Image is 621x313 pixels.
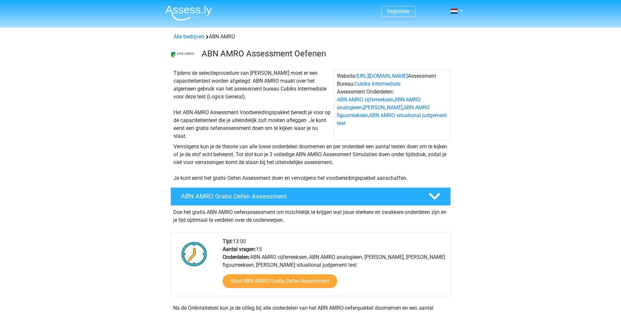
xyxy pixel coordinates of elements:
[171,206,451,224] div: Doe het gratis ABN AMRO oefenassessment om inzichtelijk te krijgen wat jouw sterkere en zwakkere ...
[223,246,256,252] b: Aantal vragen:
[174,33,204,40] a: Alle bedrijven
[178,238,211,270] img: Klok
[223,254,250,260] b: Onderdelen:
[202,49,446,59] h3: ABN AMRO Assessment Oefenen
[334,69,450,140] div: Website: Assessment Bureau: Assessment Onderdelen: , , , ,
[337,96,421,111] a: ABN AMRO analogieen
[171,33,450,41] div: ABN AMRO
[355,81,400,87] a: Cubiks Intermediate
[171,143,450,182] div: Vervolgens kun je de theorie van alle losse onderdelen doornemen en per onderdeel een aantal test...
[165,5,212,21] img: Assessly
[337,112,447,126] a: ABN AMRO situational judgement test
[171,69,334,140] div: Tijdens de selectieprocedure van [PERSON_NAME] moet er een capaciteitentest worden afgelegd. ABN ...
[363,104,403,111] a: [PERSON_NAME]
[387,8,410,14] a: Registreer
[181,193,418,200] h4: ABN AMRO Gratis Oefen Assessment
[223,238,233,244] b: Tijd:
[223,274,337,288] a: Start ABN AMRO Gratis Oefen Assessment
[337,96,393,103] a: ABN AMRO cijferreeksen
[356,73,408,79] a: [URL][DOMAIN_NAME]
[218,238,450,296] div: 13:00 15 ABN AMRO cijferreeksen, ABN AMRO analogieen, [PERSON_NAME], [PERSON_NAME] figuurreeksen,...
[337,104,430,118] a: ABN AMRO figuurreeksen
[168,187,453,206] a: ABN AMRO Gratis Oefen Assessment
